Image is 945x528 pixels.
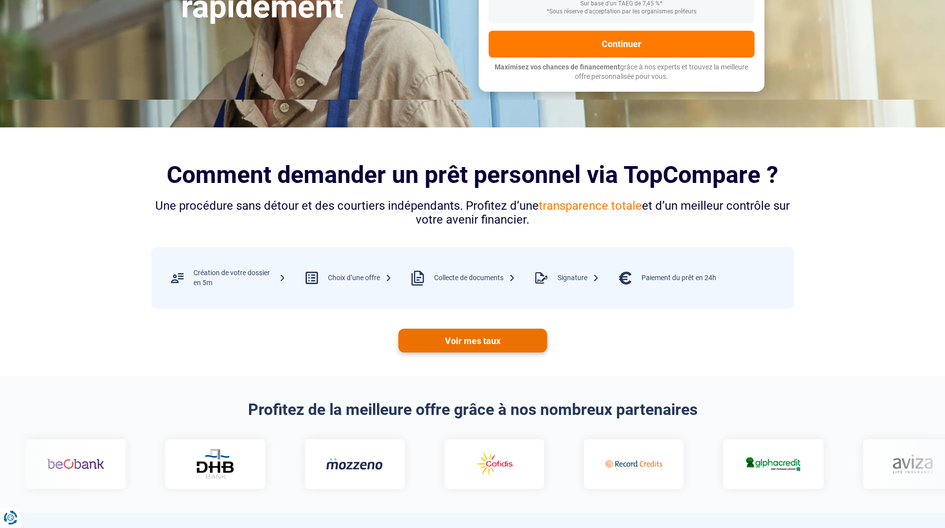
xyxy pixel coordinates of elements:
h2: Comment demander un prêt personnel via TopCompare ? [151,161,794,188]
img: Record credits [601,450,658,478]
img: Cofidis [461,450,518,478]
span: transparence totale [539,199,642,213]
button: Continuer [489,31,755,58]
div: Sur base d'un TAEG de 7,45 %* [497,0,747,7]
div: Création de votre dossier en 5m [193,268,286,288]
img: DHB Bank [191,449,231,479]
img: Alphacredit [740,455,797,472]
div: Collecte de documents [434,273,515,283]
a: Voir mes taux [398,329,547,352]
div: Choix d’une offre [328,273,392,283]
img: Beobank [43,450,100,478]
div: Signature [558,273,599,283]
div: *Sous réserve d'acceptation par les organismes prêteurs [497,8,747,15]
p: grâce à nos experts et trouvez la meilleure offre personnalisée pour vous. [489,62,755,82]
div: Paiement du prêt en 24h [641,273,716,283]
span: Maximisez vos chances de financement [495,63,620,71]
div: Une procédure sans détour et des courtiers indépendants. Profitez d’une et d’un meilleur contrôle... [151,199,794,228]
h2: Profitez de la meilleure offre grâce à nos nombreux partenaires [151,400,794,419]
img: Mozzeno [321,458,378,470]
